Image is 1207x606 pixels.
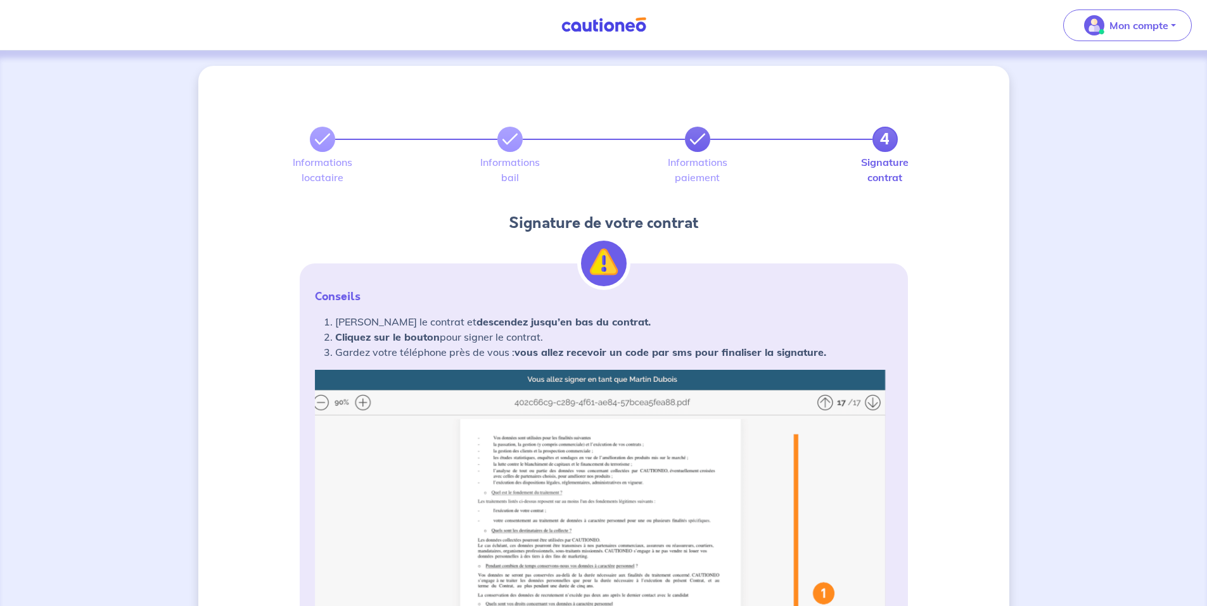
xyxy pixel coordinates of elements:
[556,17,651,33] img: Cautioneo
[581,241,627,286] img: illu_alert.svg
[1063,9,1192,41] button: illu_account_valid_menu.svgMon compte
[335,344,893,360] li: Gardez votre téléphone près de vous :
[335,314,893,329] li: [PERSON_NAME] le contrat et
[476,315,651,328] strong: descendez jusqu’en bas du contrat.
[310,157,335,182] label: Informations locataire
[1084,15,1104,35] img: illu_account_valid_menu.svg
[1109,18,1168,33] p: Mon compte
[872,127,898,152] a: 4
[335,329,893,344] li: pour signer le contrat.
[315,289,893,304] p: Conseils
[335,331,440,343] strong: Cliquez sur le bouton
[685,157,710,182] label: Informations paiement
[872,157,898,182] label: Signature contrat
[497,157,523,182] label: Informations bail
[514,346,826,358] strong: vous allez recevoir un code par sms pour finaliser la signature.
[300,213,908,233] h4: Signature de votre contrat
